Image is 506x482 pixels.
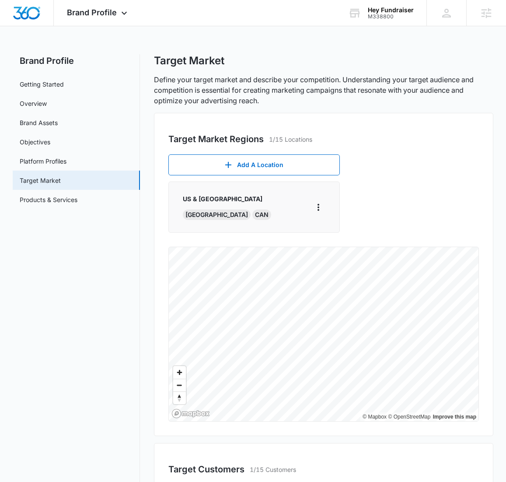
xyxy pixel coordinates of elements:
a: Objectives [20,137,50,147]
h1: Target Market [154,54,224,67]
a: Getting Started [20,80,64,89]
button: Add A Location [168,154,340,175]
button: Zoom out [173,379,186,391]
button: Reset bearing to north [173,391,186,404]
span: Brand Profile [67,8,117,17]
a: Target Market [20,176,61,185]
div: account id [368,14,414,20]
div: account name [368,7,414,14]
h3: Target Market Regions [168,133,264,146]
button: More [311,200,325,214]
h3: Target Customers [168,463,244,476]
p: US & [GEOGRAPHIC_DATA] [183,194,273,203]
a: OpenStreetMap [388,414,430,420]
canvas: Map [169,247,478,421]
a: Mapbox homepage [171,409,210,419]
a: Improve this map [433,414,476,420]
div: CAN [252,210,271,220]
a: Mapbox [363,414,387,420]
p: Define your target market and describe your competition. Understanding your target audience and c... [154,74,493,106]
a: Brand Assets [20,118,58,127]
p: 1/15 Locations [269,135,312,144]
a: Platform Profiles [20,157,66,166]
a: Products & Services [20,195,77,204]
span: Zoom out [173,379,186,391]
p: 1/15 Customers [250,465,296,474]
button: Zoom in [173,366,186,379]
h2: Brand Profile [13,54,140,67]
a: Overview [20,99,47,108]
div: [GEOGRAPHIC_DATA] [183,210,251,220]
